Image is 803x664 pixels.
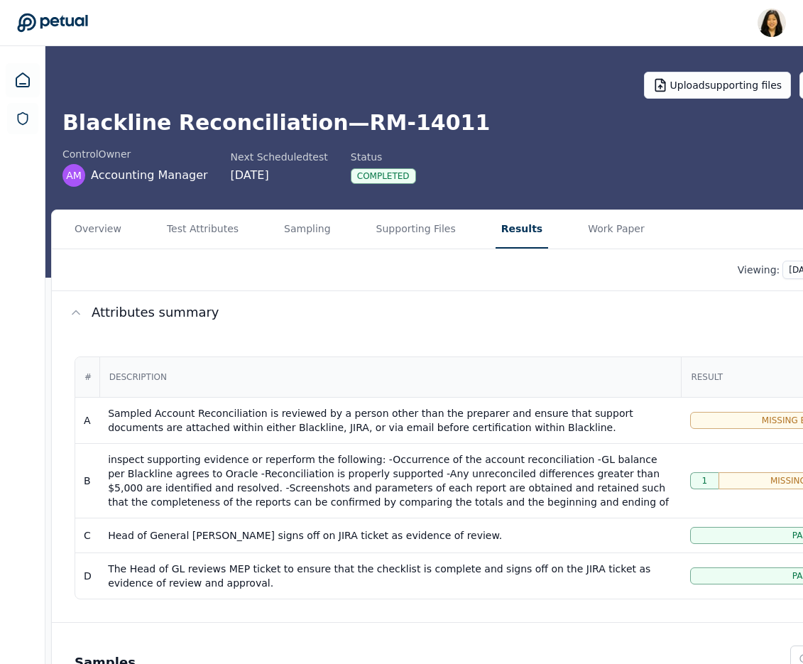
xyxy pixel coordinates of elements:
span: AM [66,168,82,183]
button: Test Attributes [161,210,244,249]
button: Uploadsupporting files [644,72,792,99]
div: Sampled Account Reconciliation is reviewed by a person other than the preparer and ensure that su... [108,406,673,435]
p: Viewing: [738,263,780,277]
div: Head of General [PERSON_NAME] signs off on JIRA ticket as evidence of review. [108,528,673,543]
td: B [75,443,99,518]
button: Supporting Files [371,210,461,249]
td: C [75,518,99,553]
img: Renee Park [758,9,786,37]
div: Description [101,358,681,396]
button: Overview [69,210,127,249]
div: # [76,358,100,396]
td: A [75,397,99,443]
div: inspect supporting evidence or reperform the following: -Occurrence of the account reconciliation... [108,452,673,523]
div: Status [351,150,416,164]
span: 1 [701,475,707,486]
div: Next Scheduled test [231,150,328,164]
div: Completed [351,168,416,184]
a: SOC 1 Reports [7,103,38,134]
a: Dashboard [6,63,40,97]
button: Sampling [278,210,337,249]
div: [DATE] [231,167,328,184]
div: control Owner [62,147,208,161]
td: D [75,553,99,599]
button: Work Paper [582,210,650,249]
span: Attributes summary [92,303,219,322]
a: Go to Dashboard [17,13,88,33]
span: Accounting Manager [91,167,208,184]
button: Results [496,210,548,249]
div: The Head of GL reviews MEP ticket to ensure that the checklist is complete and signs off on the J... [108,562,673,590]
